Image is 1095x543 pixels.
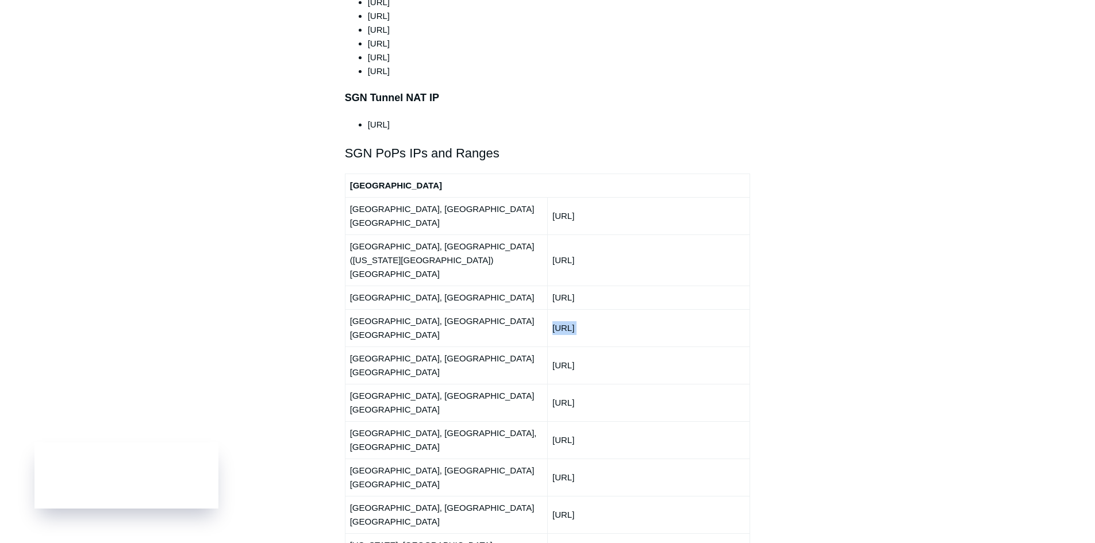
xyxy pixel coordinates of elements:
iframe: Todyl Status [34,442,218,509]
td: [URL] [547,496,750,533]
td: [URL] [547,234,750,286]
td: [URL] [547,197,750,234]
td: [URL] [547,421,750,459]
td: [GEOGRAPHIC_DATA], [GEOGRAPHIC_DATA] [GEOGRAPHIC_DATA] [345,384,547,421]
h3: SGN Tunnel NAT IP [345,90,751,106]
td: [GEOGRAPHIC_DATA], [GEOGRAPHIC_DATA] [GEOGRAPHIC_DATA] [345,459,547,496]
td: [GEOGRAPHIC_DATA], [GEOGRAPHIC_DATA] [GEOGRAPHIC_DATA] [345,309,547,346]
td: [GEOGRAPHIC_DATA], [GEOGRAPHIC_DATA] [GEOGRAPHIC_DATA] [345,346,547,384]
td: [GEOGRAPHIC_DATA], [GEOGRAPHIC_DATA] [345,286,547,309]
td: [URL] [547,346,750,384]
td: [GEOGRAPHIC_DATA], [GEOGRAPHIC_DATA] [GEOGRAPHIC_DATA] [345,197,547,234]
td: [URL] [547,309,750,346]
span: [URL] [368,11,390,21]
td: [GEOGRAPHIC_DATA], [GEOGRAPHIC_DATA] [GEOGRAPHIC_DATA] [345,496,547,533]
span: [URL] [368,52,390,62]
span: [URL] [368,25,390,34]
li: [URL] [368,118,751,132]
td: [URL] [547,384,750,421]
td: [GEOGRAPHIC_DATA], [GEOGRAPHIC_DATA] ([US_STATE][GEOGRAPHIC_DATA]) [GEOGRAPHIC_DATA] [345,234,547,286]
td: [URL] [547,459,750,496]
span: [URL] [368,38,390,48]
td: [GEOGRAPHIC_DATA], [GEOGRAPHIC_DATA], [GEOGRAPHIC_DATA] [345,421,547,459]
strong: [GEOGRAPHIC_DATA] [350,180,442,190]
li: [URL] [368,64,751,78]
h2: SGN PoPs IPs and Ranges [345,143,751,163]
td: [URL] [547,286,750,309]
